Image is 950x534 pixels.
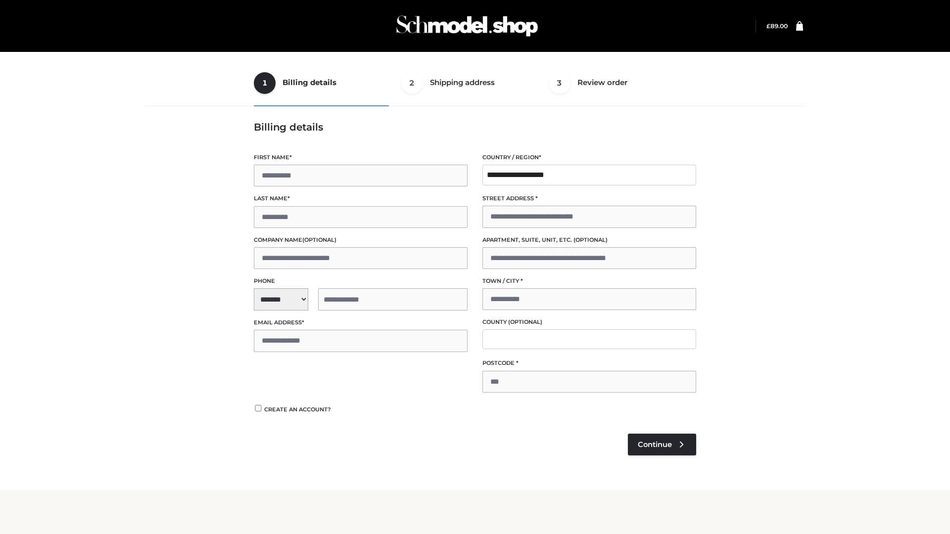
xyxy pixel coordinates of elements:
[573,236,608,243] span: (optional)
[628,434,696,455] a: Continue
[254,121,696,133] h3: Billing details
[766,22,788,30] a: £89.00
[638,440,672,449] span: Continue
[254,235,468,245] label: Company name
[254,194,468,203] label: Last name
[302,236,336,243] span: (optional)
[254,318,468,327] label: Email address
[254,405,263,411] input: Create an account?
[482,317,696,327] label: County
[508,318,542,325] span: (optional)
[482,235,696,245] label: Apartment, suite, unit, etc.
[482,276,696,286] label: Town / City
[264,406,331,413] span: Create an account?
[766,22,770,30] span: £
[482,358,696,368] label: Postcode
[482,194,696,203] label: Street address
[766,22,788,30] bdi: 89.00
[254,276,468,286] label: Phone
[254,153,468,162] label: First name
[482,153,696,162] label: Country / Region
[393,6,541,45] img: Schmodel Admin 964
